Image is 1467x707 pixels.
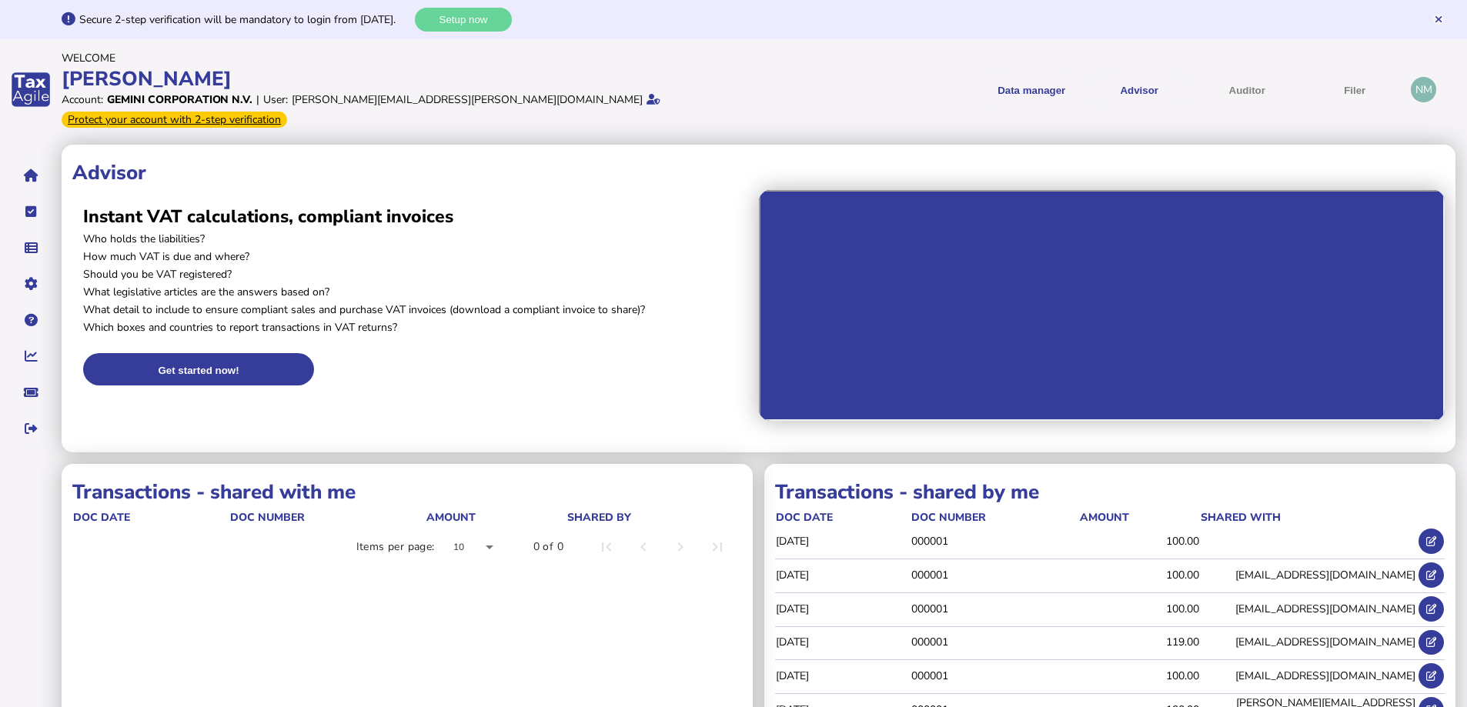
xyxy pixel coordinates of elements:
[775,559,911,590] td: [DATE]
[256,92,259,107] div: |
[62,112,287,128] div: From Oct 1, 2025, 2-step verification will be required to login. Set it up now...
[83,302,748,317] p: What detail to include to ensure compliant sales and purchase VAT invoices (download a compliant ...
[1200,559,1416,590] td: [EMAIL_ADDRESS][DOMAIN_NAME]
[983,71,1080,108] button: Shows a dropdown of Data manager options
[83,205,748,228] h2: Instant VAT calculations, compliant invoices
[426,510,476,525] div: Amount
[1433,14,1444,25] button: Hide message
[737,71,1404,108] menu: navigate products
[1419,663,1444,689] button: Open shared transaction
[1201,510,1415,525] div: shared with
[62,51,729,65] div: Welcome
[1411,77,1436,102] div: Profile settings
[15,232,47,264] button: Data manager
[1079,660,1200,692] td: 100.00
[1091,71,1188,108] button: Shows a dropdown of VAT Advisor options
[567,510,738,525] div: shared by
[62,92,103,107] div: Account:
[72,479,742,505] h1: Transactions - shared with me
[775,525,911,557] td: [DATE]
[911,559,1079,590] td: 000001
[230,510,305,525] div: doc number
[415,8,512,32] button: Setup now
[1079,626,1200,658] td: 119.00
[426,510,566,525] div: Amount
[567,510,631,525] div: shared by
[15,304,47,336] button: Help pages
[1419,562,1444,588] button: Open shared transaction
[230,510,424,525] div: doc number
[83,267,748,282] p: Should you be VAT registered?
[775,592,911,624] td: [DATE]
[1079,525,1200,557] td: 100.00
[83,320,748,335] p: Which boxes and countries to report transactions in VAT returns?
[83,285,748,299] p: What legislative articles are the answers based on?
[73,510,229,525] div: doc date
[1419,630,1444,655] button: Open shared transaction
[73,510,130,525] div: doc date
[62,65,729,92] div: [PERSON_NAME]
[1419,529,1444,554] button: Open shared transaction
[15,376,47,409] button: Raise a support ticket
[15,268,47,300] button: Manage settings
[1080,510,1129,525] div: Amount
[775,660,911,692] td: [DATE]
[776,510,833,525] div: doc date
[1200,660,1416,692] td: [EMAIL_ADDRESS][DOMAIN_NAME]
[83,232,748,246] p: Who holds the liabilities?
[1080,510,1199,525] div: Amount
[647,94,660,105] i: Email verified
[1079,592,1200,624] td: 100.00
[15,195,47,228] button: Tasks
[1200,626,1416,658] td: [EMAIL_ADDRESS][DOMAIN_NAME]
[15,159,47,192] button: Home
[911,592,1079,624] td: 000001
[263,92,288,107] div: User:
[15,340,47,372] button: Insights
[911,626,1079,658] td: 000001
[15,412,47,445] button: Sign out
[25,248,38,248] i: Data manager
[72,159,1445,186] h1: Advisor
[79,12,411,27] div: Secure 2-step verification will be mandatory to login from [DATE].
[1306,71,1403,108] button: Filer
[911,525,1079,557] td: 000001
[1201,510,1281,525] div: shared with
[83,249,748,264] p: How much VAT is due and where?
[759,190,1445,421] iframe: Advisor intro
[1198,71,1295,108] button: Auditor
[911,510,986,525] div: doc number
[356,539,435,555] div: Items per page:
[83,353,314,385] button: Get started now!
[107,92,252,107] div: Gemini corporation N.V.
[775,479,1445,505] h1: Transactions - shared by me
[1200,592,1416,624] td: [EMAIL_ADDRESS][DOMAIN_NAME]
[775,626,911,658] td: [DATE]
[1079,559,1200,590] td: 100.00
[911,510,1078,525] div: doc number
[911,660,1079,692] td: 000001
[1419,596,1444,622] button: Open shared transaction
[292,92,643,107] div: [PERSON_NAME][EMAIL_ADDRESS][PERSON_NAME][DOMAIN_NAME]
[533,539,563,555] div: 0 of 0
[776,510,910,525] div: doc date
